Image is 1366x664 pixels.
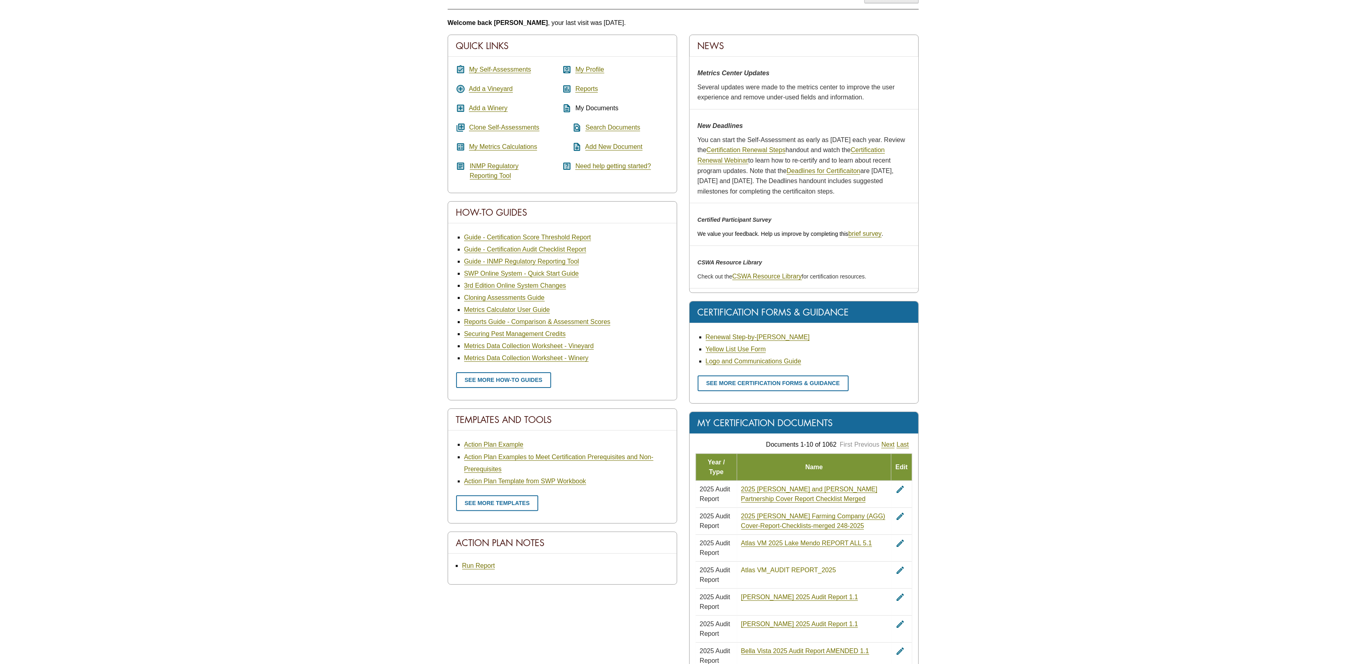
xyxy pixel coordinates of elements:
div: Quick Links [448,35,677,57]
a: Reports Guide - Comparison & Assessment Scores [464,318,611,326]
span: 2025 Audit Report [700,648,730,664]
a: Securing Pest Management Credits [464,330,566,338]
i: edit [895,565,905,575]
a: 2025 [PERSON_NAME] and [PERSON_NAME] Partnership Cover Report Checklist Merged [741,486,878,503]
a: My Metrics Calculations [469,143,537,151]
a: Add New Document [585,143,643,151]
a: See more certification forms & guidance [698,375,849,391]
a: Guide - INMP Regulatory Reporting Tool [464,258,579,265]
i: add_circle [456,84,466,94]
a: Bella Vista 2025 Audit Report AMENDED 1.1 [741,648,869,655]
a: edit [895,486,905,493]
a: Guide - Certification Score Threshold Report [464,234,591,241]
a: edit [895,594,905,600]
a: brief survey [848,230,882,237]
span: We value your feedback. Help us improve by completing this . [698,231,883,237]
a: Certification Renewal Webinar [698,146,885,164]
a: 2025 [PERSON_NAME] Farming Company (AGG) Cover-Report-Checklists-merged 248-2025 [741,513,885,530]
strong: New Deadlines [698,122,743,129]
a: Metrics Data Collection Worksheet - Winery [464,355,589,362]
a: Previous [854,441,879,448]
td: Year / Type [696,454,737,480]
p: You can start the Self-Assessment as early as [DATE] each year. Review the handout and watch the ... [698,135,910,197]
a: My Profile [575,66,604,73]
span: 2025 Audit Report [700,540,730,556]
a: Run Report [462,562,495,569]
i: article [456,161,466,171]
a: See more templates [456,495,539,511]
a: CSWA Resource Library [732,273,802,280]
a: Add a Vineyard [469,85,513,93]
a: Need help getting started? [575,163,651,170]
i: queue [456,123,466,132]
i: assignment_turned_in [456,65,466,74]
a: Next [881,441,895,448]
div: My Certification Documents [690,412,918,434]
a: Guide - Certification Audit Checklist Report [464,246,586,253]
td: Edit [891,454,912,480]
em: Certified Participant Survey [698,217,772,223]
a: SWP Online System - Quick Start Guide [464,270,579,277]
span: Several updates were made to the metrics center to improve the user experience and remove under-u... [698,84,895,101]
a: Atlas VM 2025 Lake Mendo REPORT ALL 5.1 [741,540,872,547]
i: account_box [562,65,572,74]
a: [PERSON_NAME] 2025 Audit Report 1.1 [741,621,858,628]
a: Clone Self-Assessments [469,124,539,131]
span: 2025 Audit Report [700,486,730,502]
a: My Self-Assessments [469,66,531,73]
a: Last [897,441,909,448]
p: , your last visit was [DATE]. [448,18,919,28]
i: edit [895,538,905,548]
i: note_add [562,142,582,152]
span: My Documents [575,105,618,111]
i: help_center [562,161,572,171]
a: Action Plan Template from SWP Workbook [464,478,586,485]
i: edit [895,592,905,602]
a: Renewal Step-by-[PERSON_NAME] [706,334,810,341]
a: First [840,441,852,448]
a: Action Plan Example [464,441,524,448]
span: 2025 Audit Report [700,594,730,610]
i: edit [895,646,905,656]
i: edit [895,619,905,629]
a: [PERSON_NAME] 2025 Audit Report 1.1 [741,594,858,601]
a: edit [895,567,905,573]
i: description [562,103,572,113]
i: calculate [456,142,466,152]
span: 2025 Audit Report [700,513,730,529]
span: 2025 Audit Report [700,621,730,637]
i: find_in_page [562,123,582,132]
td: Name [737,454,891,480]
div: Certification Forms & Guidance [690,301,918,323]
a: Logo and Communications Guide [706,358,801,365]
i: add_box [456,103,466,113]
span: Check out the for certification resources. [698,273,866,280]
span: 2025 Audit Report [700,567,730,583]
b: Welcome back [PERSON_NAME] [448,19,548,26]
i: edit [895,511,905,521]
div: News [690,35,918,57]
a: Search Documents [585,124,640,131]
a: Deadlines for Certificaiton [787,167,860,175]
a: edit [895,540,905,546]
i: edit [895,485,905,494]
a: Metrics Data Collection Worksheet - Vineyard [464,342,594,350]
a: Yellow List Use Form [706,346,766,353]
a: Metrics Calculator User Guide [464,306,550,313]
div: How-To Guides [448,202,677,223]
a: 3rd Edition Online System Changes [464,282,566,289]
a: edit [895,648,905,654]
a: Action Plan Examples to Meet Certification Prerequisites and Non-Prerequisites [464,454,653,473]
i: assessment [562,84,572,94]
a: Reports [575,85,598,93]
span: Documents 1-10 of 1062 [766,441,837,448]
a: Certification Renewal Steps [707,146,786,154]
a: See more how-to guides [456,372,551,388]
div: Action Plan Notes [448,532,677,554]
a: Cloning Assessments Guide [464,294,545,301]
em: CSWA Resource Library [698,259,763,266]
strong: Metrics Center Updates [698,70,770,76]
a: edit [895,513,905,520]
a: INMP RegulatoryReporting Tool [470,163,519,179]
a: Add a Winery [469,105,508,112]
